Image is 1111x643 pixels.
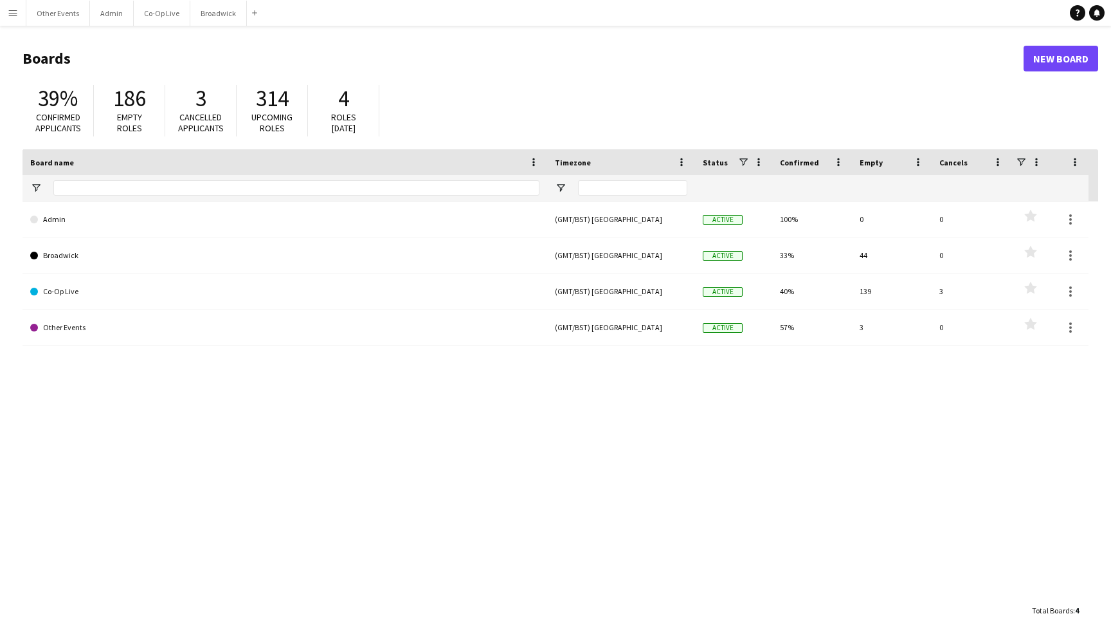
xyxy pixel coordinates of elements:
div: 100% [772,201,852,237]
a: Other Events [30,310,539,346]
a: New Board [1024,46,1098,71]
span: Active [703,251,743,261]
span: Board name [30,158,74,167]
span: 3 [195,84,206,113]
span: 314 [256,84,289,113]
span: 186 [113,84,146,113]
span: Cancelled applicants [178,111,224,134]
div: 0 [932,310,1011,345]
span: 39% [38,84,78,113]
span: Active [703,287,743,297]
h1: Boards [23,49,1024,68]
div: (GMT/BST) [GEOGRAPHIC_DATA] [547,310,695,345]
div: (GMT/BST) [GEOGRAPHIC_DATA] [547,238,695,273]
input: Board name Filter Input [53,180,539,196]
span: Confirmed [780,158,819,167]
span: Roles [DATE] [331,111,356,134]
div: 0 [852,201,932,237]
span: 4 [1075,606,1079,615]
button: Admin [90,1,134,26]
a: Co-Op Live [30,274,539,310]
span: Empty roles [117,111,142,134]
span: Cancels [939,158,968,167]
button: Open Filter Menu [555,182,566,194]
div: (GMT/BST) [GEOGRAPHIC_DATA] [547,201,695,237]
span: Upcoming roles [251,111,293,134]
div: 44 [852,238,932,273]
button: Other Events [26,1,90,26]
div: 0 [932,238,1011,273]
span: 4 [338,84,349,113]
span: Timezone [555,158,591,167]
span: Total Boards [1032,606,1073,615]
span: Empty [860,158,883,167]
div: 3 [932,274,1011,309]
a: Broadwick [30,238,539,274]
div: 57% [772,310,852,345]
input: Timezone Filter Input [578,180,687,196]
div: (GMT/BST) [GEOGRAPHIC_DATA] [547,274,695,309]
div: 3 [852,310,932,345]
span: Active [703,323,743,333]
div: 33% [772,238,852,273]
button: Co-Op Live [134,1,190,26]
div: 0 [932,201,1011,237]
span: Confirmed applicants [35,111,81,134]
span: Status [703,158,728,167]
button: Broadwick [190,1,247,26]
button: Open Filter Menu [30,182,42,194]
div: : [1032,598,1079,623]
span: Active [703,215,743,225]
a: Admin [30,201,539,238]
div: 40% [772,274,852,309]
div: 139 [852,274,932,309]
